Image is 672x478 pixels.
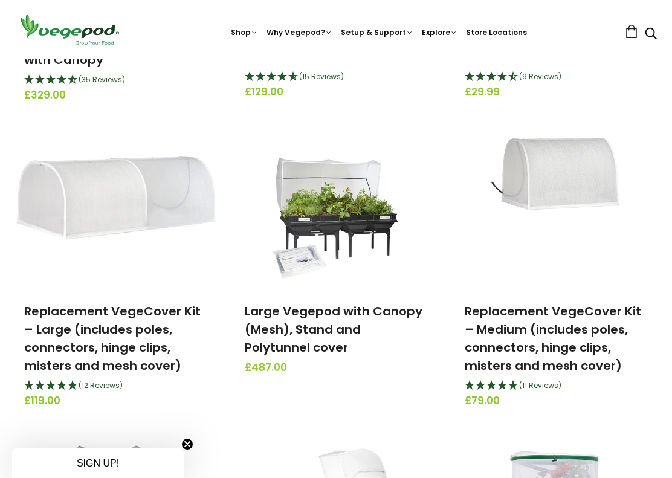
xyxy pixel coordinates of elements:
[15,156,216,271] img: Replacement VegeCover Kit – Large (includes poles, connectors, hinge clips, misters and mesh cover)
[231,27,258,37] a: Shop
[24,303,201,374] a: Replacement VegeCover Kit – Large (includes poles, connectors, hinge clips, misters and mesh cover)
[465,303,641,374] a: Replacement VegeCover Kit – Medium (includes poles, connectors, hinge clips, misters and mesh cover)
[24,33,181,68] a: Large Raised Garden Bed with Canopy
[24,88,207,103] span: £329.00
[24,378,207,394] div: 4.92 Stars - 12 Reviews
[465,393,648,409] span: £79.00
[341,27,413,37] a: Setup & Support
[422,27,457,37] a: Explore
[79,74,125,85] span: (35 Reviews)
[77,458,119,468] span: SIGN UP!
[245,85,428,100] span: £129.00
[24,73,207,88] div: 4.69 Stars - 35 Reviews
[645,28,657,41] a: Search
[299,71,344,82] span: (15 Reviews)
[24,393,207,409] span: £119.00
[465,378,648,394] div: 5 Stars - 11 Reviews
[267,27,332,37] a: Why Vegepod?
[245,360,428,376] span: £487.00
[245,69,428,85] div: 4.67 Stars - 15 Reviews
[181,438,193,450] button: Close teaser
[245,303,422,356] a: Large Vegepod with Canopy (Mesh), Stand and Polytunnel cover
[466,27,527,37] a: Store Locations
[519,71,561,82] span: (9 Reviews)
[465,69,648,85] div: 4.44 Stars - 9 Reviews
[273,138,399,289] img: Large Vegepod with Canopy (Mesh), Stand and Polytunnel cover
[519,380,561,390] span: (11 Reviews)
[465,85,648,100] span: £29.99
[12,448,184,478] div: SIGN UP!Close teaser
[491,138,622,289] img: Replacement VegeCover Kit – Medium (includes poles, connectors, hinge clips, misters and mesh cover)
[79,380,123,390] span: (12 Reviews)
[15,12,124,47] img: Vegepod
